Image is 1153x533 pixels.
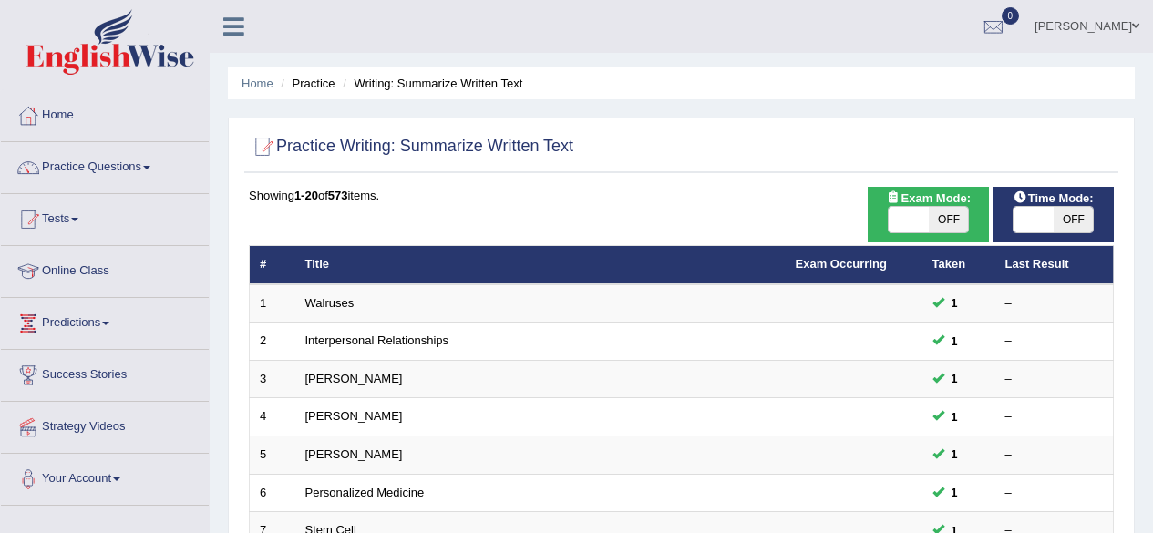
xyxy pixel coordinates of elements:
td: 4 [250,398,295,436]
a: Online Class [1,246,209,292]
a: Tests [1,194,209,240]
th: # [250,246,295,284]
div: – [1005,485,1104,502]
th: Last Result [995,246,1114,284]
a: Your Account [1,454,209,499]
span: 0 [1002,7,1020,25]
b: 573 [328,189,348,202]
span: Time Mode: [1006,189,1101,208]
a: Home [242,77,273,90]
span: OFF [1054,207,1094,232]
div: – [1005,446,1104,464]
td: 5 [250,436,295,475]
li: Writing: Summarize Written Text [338,75,522,92]
span: You can still take this question [944,332,965,351]
span: You can still take this question [944,483,965,502]
a: [PERSON_NAME] [305,447,403,461]
div: Show exams occurring in exams [868,187,989,242]
a: Interpersonal Relationships [305,333,449,347]
a: Home [1,90,209,136]
b: 1-20 [294,189,318,202]
div: – [1005,371,1104,388]
td: 2 [250,323,295,361]
li: Practice [276,75,335,92]
a: [PERSON_NAME] [305,409,403,423]
div: – [1005,408,1104,425]
a: Predictions [1,298,209,343]
a: [PERSON_NAME] [305,372,403,385]
div: – [1005,333,1104,350]
a: Exam Occurring [796,257,887,271]
div: – [1005,295,1104,313]
td: 3 [250,360,295,398]
a: Strategy Videos [1,402,209,447]
span: You can still take this question [944,407,965,426]
span: You can still take this question [944,369,965,388]
td: 1 [250,284,295,323]
span: You can still take this question [944,445,965,464]
h2: Practice Writing: Summarize Written Text [249,133,573,160]
span: Exam Mode: [880,189,978,208]
a: Personalized Medicine [305,486,425,499]
a: Success Stories [1,350,209,395]
a: Walruses [305,296,355,310]
a: Practice Questions [1,142,209,188]
td: 6 [250,474,295,512]
th: Taken [922,246,995,284]
th: Title [295,246,786,284]
span: OFF [929,207,969,232]
div: Showing of items. [249,187,1114,204]
span: You can still take this question [944,293,965,313]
